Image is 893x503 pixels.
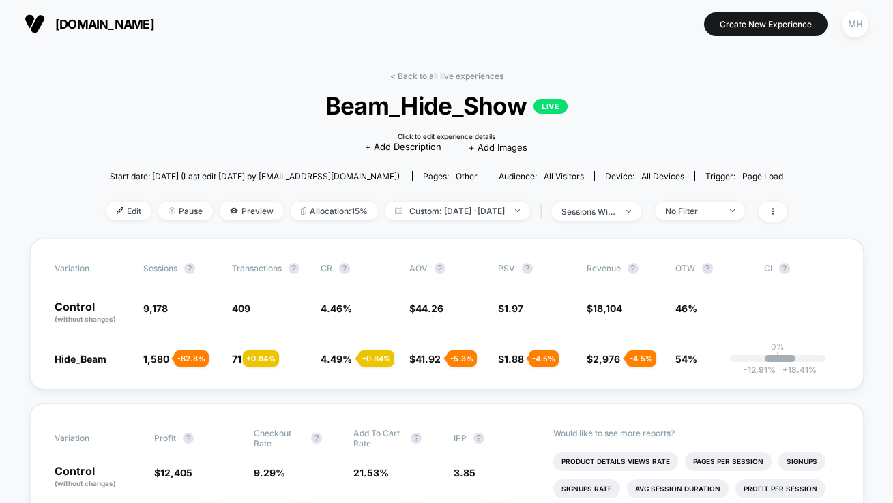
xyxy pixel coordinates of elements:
span: + [782,365,788,375]
span: Device: [594,171,694,181]
div: - 4.5 % [529,350,559,367]
span: (without changes) [55,479,116,487]
button: ? [339,263,350,274]
img: end [169,207,175,214]
span: OTW [675,263,750,274]
li: Product Details Views Rate [553,452,678,471]
span: Allocation: 15% [291,202,378,220]
img: end [730,209,735,212]
span: Custom: [DATE] - [DATE] [385,202,530,220]
span: + Add Images [469,142,527,153]
span: 18.41 % [776,365,817,375]
span: 9.29 % [254,467,285,478]
button: ? [289,263,299,274]
div: - 82.8 % [174,350,209,367]
img: rebalance [301,207,306,215]
span: Hide_Beam [55,353,106,365]
span: 12,405 [160,467,192,478]
span: -12.91 % [744,365,776,375]
span: --- [764,305,839,324]
div: + 0.84 % [243,350,279,367]
p: LIVE [533,99,568,114]
span: other [456,171,478,181]
span: Start date: [DATE] (Last edit [DATE] by [EMAIL_ADDRESS][DOMAIN_NAME]) [110,171,400,181]
button: ? [184,263,195,274]
p: Would like to see more reports? [553,428,839,438]
button: ? [435,263,445,274]
span: all devices [641,171,684,181]
button: ? [628,263,639,274]
span: $ [498,303,523,314]
div: MH [842,11,868,37]
button: ? [779,263,790,274]
button: ? [473,433,484,444]
img: end [515,209,520,212]
span: [DOMAIN_NAME] [55,17,154,31]
span: | [537,202,551,222]
button: ? [411,433,422,444]
span: 46% [675,303,697,314]
div: - 5.3 % [447,350,477,367]
li: Pages Per Session [685,452,772,471]
li: Signups [778,452,825,471]
span: CI [764,263,839,274]
button: [DOMAIN_NAME] [20,13,158,35]
div: Pages: [423,171,478,181]
span: $ [587,303,622,314]
div: Trigger: [705,171,783,181]
span: Profit [154,433,176,443]
span: PSV [498,263,515,273]
span: 2,976 [593,353,620,365]
p: Control [55,466,141,489]
span: Pause [158,202,213,220]
span: Transactions [232,263,282,273]
span: 1,580 [143,353,169,365]
div: sessions with impression [561,207,616,217]
button: ? [702,263,713,274]
span: + Add Description [365,140,441,154]
span: 71 [232,353,241,365]
span: $ [409,303,443,314]
span: 1.88 [504,353,524,365]
button: ? [522,263,533,274]
span: Edit [106,202,151,220]
span: (without changes) [55,315,116,323]
span: 41.92 [415,353,441,365]
button: ? [183,433,194,444]
li: Avg Session Duration [627,479,729,498]
span: CR [321,263,332,273]
span: $ [587,353,620,365]
button: ? [311,433,322,444]
span: Variation [55,428,130,448]
button: Create New Experience [704,12,828,36]
span: $ [498,353,524,365]
span: Preview [220,202,284,220]
span: All Visitors [544,171,584,181]
div: Audience: [499,171,584,181]
span: Revenue [587,263,621,273]
div: No Filter [665,206,720,216]
div: Click to edit experience details [398,132,495,140]
span: $ [154,467,192,478]
span: Sessions [143,263,177,273]
button: MH [838,10,873,38]
span: Beam_Hide_Show [140,91,752,120]
span: 1.97 [504,303,523,314]
img: edit [117,207,123,214]
img: Visually logo [25,14,45,34]
span: 44.26 [415,303,443,314]
li: Profit Per Session [735,479,825,498]
div: - 4.5 % [626,350,656,367]
span: Add To Cart Rate [353,428,404,448]
span: 9,178 [143,303,168,314]
span: $ [409,353,441,365]
a: < Back to all live experiences [390,71,503,81]
div: + 0.84 % [358,350,394,367]
li: Signups Rate [553,479,620,498]
p: Control [55,301,130,324]
span: 54% [675,353,697,365]
span: Checkout Rate [254,428,304,448]
span: AOV [409,263,428,273]
span: Variation [55,263,130,274]
p: | [776,352,779,362]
